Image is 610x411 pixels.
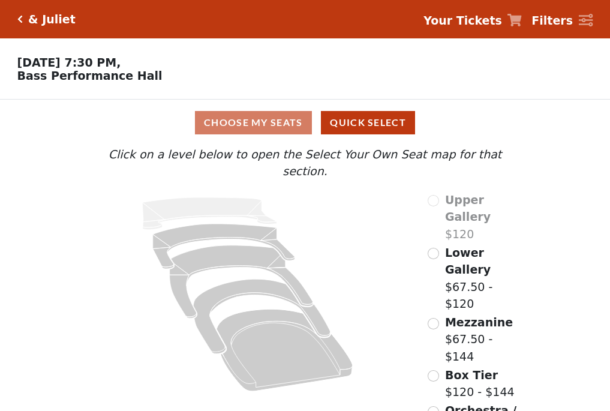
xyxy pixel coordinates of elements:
button: Quick Select [321,111,415,134]
span: Upper Gallery [445,193,491,224]
h5: & Juliet [28,13,76,26]
path: Upper Gallery - Seats Available: 0 [143,197,277,230]
path: Orchestra / Parterre Circle - Seats Available: 39 [217,309,353,391]
p: Click on a level below to open the Select Your Own Seat map for that section. [85,146,525,180]
label: $67.50 - $120 [445,244,525,313]
strong: Filters [531,14,573,27]
strong: Your Tickets [423,14,502,27]
a: Your Tickets [423,12,522,29]
path: Lower Gallery - Seats Available: 145 [153,224,295,269]
span: Mezzanine [445,316,513,329]
a: Click here to go back to filters [17,15,23,23]
label: $120 [445,191,525,243]
a: Filters [531,12,593,29]
label: $67.50 - $144 [445,314,525,365]
span: Lower Gallery [445,246,491,277]
span: Box Tier [445,368,498,382]
label: $120 - $144 [445,367,515,401]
